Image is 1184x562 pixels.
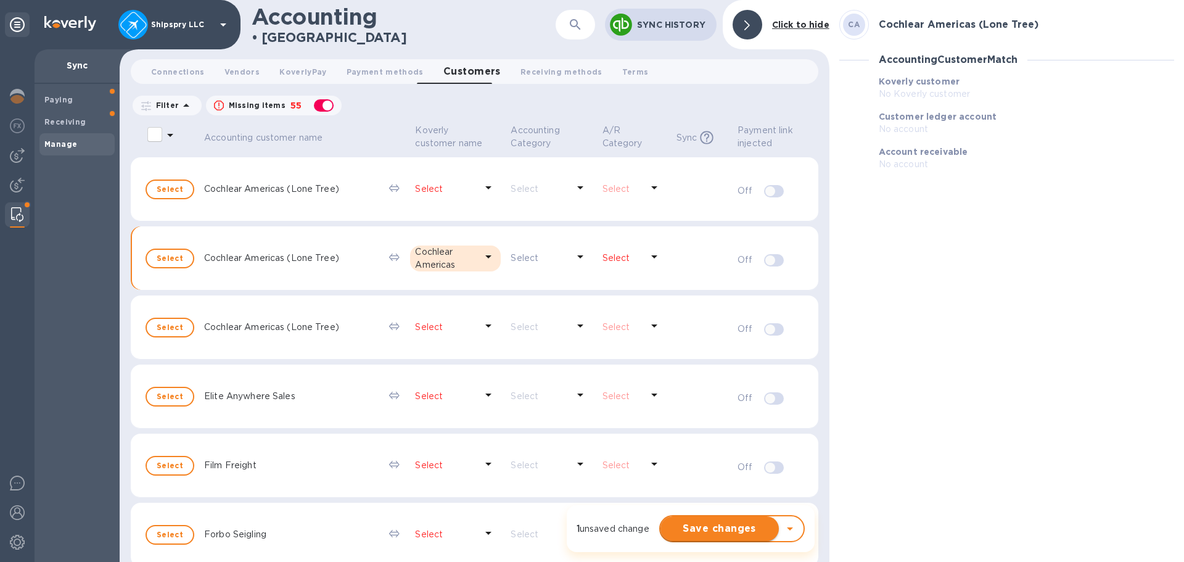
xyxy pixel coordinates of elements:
span: Customers [443,63,501,80]
b: Manage [44,139,77,149]
span: Save changes [670,521,769,536]
p: Accounting customer name [204,131,323,144]
p: Select [602,459,642,472]
p: Cochlear Americas (Lone Tree) [204,321,379,334]
p: Select [415,390,476,403]
b: Customer ledger account [879,112,997,122]
p: Payment link injected [738,124,797,150]
span: Payment methods [347,65,424,78]
span: Select [157,251,183,266]
span: Receiving methods [520,65,602,78]
span: Accounting Category [511,124,592,150]
p: No account [879,123,1174,136]
p: Shipspry LLC [151,20,213,29]
p: Off [738,461,757,474]
p: Off [738,323,757,336]
button: Select [146,387,194,407]
p: Select [415,321,476,334]
span: Vendors [224,65,260,78]
span: Terms [622,65,649,78]
img: Logo [44,16,96,31]
p: Select [415,183,476,196]
b: Receiving [44,117,86,126]
p: A/R Category [602,124,651,150]
span: Select [157,389,183,404]
p: Select [511,459,567,472]
p: Select [511,321,567,334]
span: KoverlyPay [279,65,326,78]
p: No Koverly customer [879,88,1174,101]
p: Select [415,459,476,472]
p: Accounting Category [511,124,576,150]
p: No account [879,158,1174,171]
p: Off [738,392,757,405]
span: Select [157,458,183,473]
p: Off [738,184,757,197]
p: Sync [676,131,697,144]
p: Select [602,321,642,334]
button: Save changes [660,516,779,541]
p: Koverly customer name [415,124,485,150]
p: Select [511,390,567,403]
span: Payment link injected [738,124,813,150]
h1: Accounting [252,4,377,30]
button: Select [146,249,194,268]
b: CA [848,20,860,29]
h2: • [GEOGRAPHIC_DATA] [252,30,407,45]
p: Forbo Seigling [204,528,379,541]
p: Cochlear Americas (Lone Tree) [204,183,379,196]
p: Select [511,528,567,541]
button: Missing items55 [206,96,342,115]
p: Sync History [637,19,707,31]
p: Missing items [229,100,286,111]
button: Select [146,180,194,199]
div: Unpin categories [5,12,30,37]
button: Select [146,318,194,337]
p: Select [511,183,567,196]
p: Cochlear Americas [415,246,476,271]
p: Select [602,390,642,403]
strong: 1 [577,524,580,534]
b: Account receivable [879,147,968,157]
p: Select [511,252,567,265]
h3: Cochlear Americas (Lone Tree) [879,19,1038,31]
p: Filter [151,100,179,110]
span: Accounting customer name [204,131,339,144]
span: Connections [151,65,205,78]
img: Foreign exchange [10,118,25,133]
b: Koverly customer [879,76,960,86]
button: Select [146,456,194,476]
p: Elite Anywhere Sales [204,390,379,403]
p: Sync [44,59,110,72]
p: Select [602,252,642,265]
span: Select [157,527,183,542]
span: A/R Category [602,124,667,150]
p: Cochlear Americas (Lone Tree) [204,252,379,265]
p: Film Freight [204,459,379,472]
p: Select [415,528,476,541]
p: Select [602,183,642,196]
p: Off [738,254,757,267]
b: Click to hide [772,20,829,30]
span: Sync [676,131,728,144]
span: Select [157,320,183,335]
button: Select [146,525,194,545]
h3: Accounting Customer Match [879,54,1017,66]
b: Paying [44,95,73,104]
p: unsaved change [577,523,649,535]
span: Koverly customer name [415,124,501,150]
p: 55 [290,99,302,112]
span: Select [157,182,183,197]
